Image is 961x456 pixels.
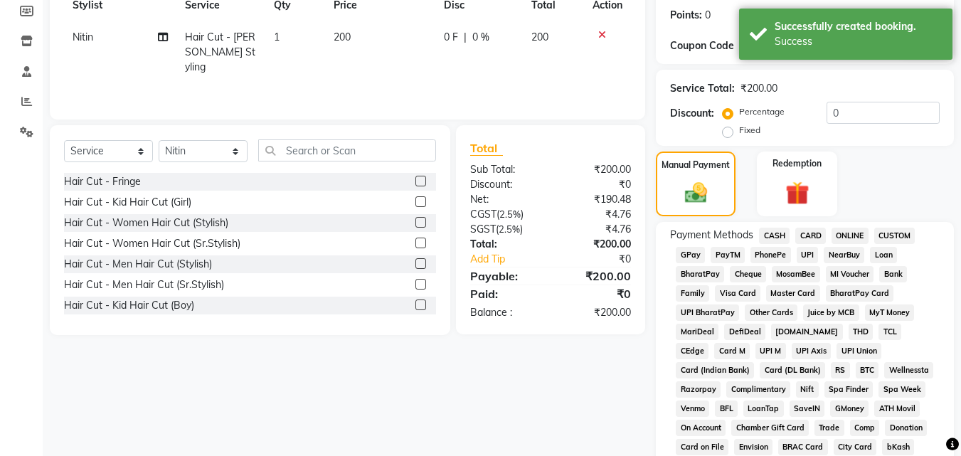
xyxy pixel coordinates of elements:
span: CARD [795,228,826,244]
span: Wellnessta [884,362,933,378]
label: Manual Payment [662,159,730,171]
span: UPI [797,247,819,263]
span: ONLINE [832,228,869,244]
span: 0 % [472,30,489,45]
span: On Account [676,420,726,436]
span: UPI BharatPay [676,304,739,321]
span: Razorpay [676,381,721,398]
div: Hair Cut - Women Hair Cut (Sr.Stylish) [64,236,240,251]
span: Other Cards [745,304,797,321]
span: Trade [814,420,844,436]
span: Payment Methods [670,228,753,243]
span: Venmo [676,401,709,417]
span: Spa Week [878,381,925,398]
span: Loan [870,247,897,263]
div: ₹0 [551,177,642,192]
span: THD [849,324,874,340]
div: Hair Cut - Kid Hair Cut (Girl) [64,195,191,210]
span: Family [676,285,709,302]
span: BharatPay [676,266,724,282]
span: BFL [715,401,738,417]
span: MyT Money [865,304,915,321]
div: ₹4.76 [551,207,642,222]
div: Service Total: [670,81,735,96]
span: PayTM [711,247,745,263]
div: Sub Total: [460,162,551,177]
span: Complimentary [726,381,790,398]
label: Redemption [772,157,822,170]
span: CUSTOM [874,228,915,244]
span: TCL [878,324,901,340]
div: Successfully created booking. [775,19,942,34]
span: Visa Card [715,285,760,302]
div: ₹190.48 [551,192,642,207]
div: Total: [460,237,551,252]
span: 2.5% [499,223,520,235]
span: Card M [714,343,750,359]
input: Search or Scan [258,139,436,161]
label: Fixed [739,124,760,137]
span: Hair Cut - [PERSON_NAME] Styling [185,31,255,73]
div: ₹0 [566,252,642,267]
span: UPI Union [837,343,881,359]
span: BTC [856,362,879,378]
span: RS [831,362,850,378]
div: ₹200.00 [551,162,642,177]
div: Hair Cut - Men Hair Cut (Stylish) [64,257,212,272]
span: BharatPay Card [826,285,894,302]
div: Points: [670,8,702,23]
div: Payable: [460,267,551,285]
span: bKash [882,439,914,455]
span: CASH [759,228,790,244]
span: Card (Indian Bank) [676,362,754,378]
span: MI Voucher [826,266,874,282]
div: ₹200.00 [551,267,642,285]
span: Spa Finder [824,381,874,398]
div: Hair Cut - Women Hair Cut (Stylish) [64,216,228,230]
div: Coupon Code [670,38,760,53]
span: 200 [531,31,548,43]
span: [DOMAIN_NAME] [771,324,843,340]
span: SGST [470,223,496,235]
span: NearBuy [824,247,864,263]
span: | [464,30,467,45]
span: PhonePe [750,247,791,263]
span: CEdge [676,343,708,359]
span: BRAC Card [778,439,828,455]
span: Donation [885,420,927,436]
span: GMoney [830,401,869,417]
div: ₹200.00 [740,81,777,96]
div: Balance : [460,305,551,320]
div: ₹200.00 [551,305,642,320]
div: Discount: [670,106,714,121]
span: SaveIN [790,401,825,417]
span: Chamber Gift Card [731,420,809,436]
span: Comp [850,420,880,436]
span: MosamBee [772,266,820,282]
span: City Card [834,439,877,455]
div: Hair Cut - Kid Hair Cut (Boy) [64,298,194,313]
span: Card (DL Bank) [760,362,825,378]
div: ₹4.76 [551,222,642,237]
span: Nitin [73,31,93,43]
div: ₹0 [551,285,642,302]
span: Cheque [730,266,766,282]
div: 0 [705,8,711,23]
div: Net: [460,192,551,207]
span: 200 [334,31,351,43]
span: 0 F [444,30,458,45]
a: Add Tip [460,252,566,267]
div: ₹200.00 [551,237,642,252]
div: Paid: [460,285,551,302]
div: Hair Cut - Fringe [64,174,141,189]
span: DefiDeal [724,324,765,340]
span: UPI M [755,343,786,359]
div: Discount: [460,177,551,192]
span: 2.5% [499,208,521,220]
span: Bank [879,266,907,282]
span: 1 [274,31,280,43]
span: Total [470,141,503,156]
span: Juice by MCB [803,304,859,321]
div: Hair Cut - Men Hair Cut (Sr.Stylish) [64,277,224,292]
span: Card on File [676,439,728,455]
